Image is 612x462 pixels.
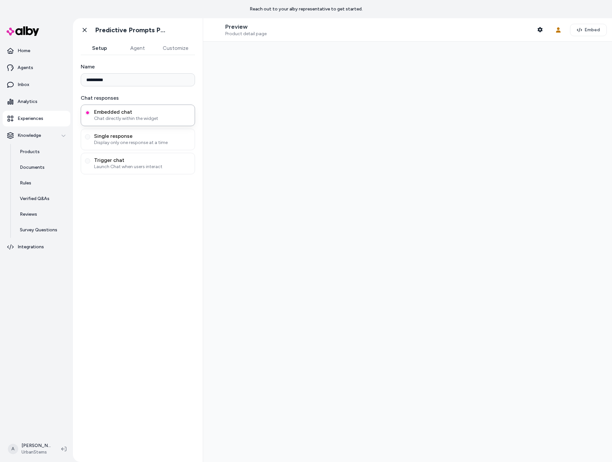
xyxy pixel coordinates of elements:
p: Inbox [18,81,29,88]
p: [PERSON_NAME] [21,442,51,449]
label: Name [81,63,195,71]
button: Trigger chatLaunch Chat when users interact [85,158,90,164]
span: Embed [585,27,600,33]
a: Experiences [3,111,70,126]
span: Trigger chat [94,157,191,164]
span: Single response [94,133,191,139]
a: Verified Q&As [13,191,70,207]
p: Preview [225,23,267,31]
h1: Predictive Prompts PDP [95,26,168,34]
p: Analytics [18,98,37,105]
p: Home [18,48,30,54]
button: Embed [570,24,607,36]
p: Agents [18,65,33,71]
a: Agents [3,60,70,76]
a: Analytics [3,94,70,109]
a: Reviews [13,207,70,222]
a: Documents [13,160,70,175]
a: Survey Questions [13,222,70,238]
button: Agent [118,42,156,55]
button: A[PERSON_NAME]UrbanStems [4,439,56,459]
label: Chat responses [81,94,195,102]
p: Documents [20,164,45,171]
span: Display only one response at a time [94,139,191,146]
button: Customize [156,42,195,55]
p: Survey Questions [20,227,57,233]
span: Launch Chat when users interact [94,164,191,170]
a: Home [3,43,70,59]
p: Experiences [18,115,43,122]
a: Products [13,144,70,160]
img: alby Logo [7,26,39,36]
button: Setup [81,42,118,55]
button: Knowledge [3,128,70,143]
span: Product detail page [225,31,267,37]
span: Embedded chat [94,109,191,115]
a: Integrations [3,239,70,255]
p: Knowledge [18,132,41,139]
button: Embedded chatChat directly within the widget [85,110,90,115]
p: Rules [20,180,31,186]
a: Rules [13,175,70,191]
span: A [8,444,18,454]
p: Reach out to your alby representative to get started. [250,6,363,12]
span: Chat directly within the widget [94,115,191,122]
p: Reviews [20,211,37,218]
p: Verified Q&As [20,195,49,202]
p: Integrations [18,244,44,250]
a: Inbox [3,77,70,93]
button: Single responseDisplay only one response at a time [85,134,90,139]
span: UrbanStems [21,449,51,455]
p: Products [20,149,40,155]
